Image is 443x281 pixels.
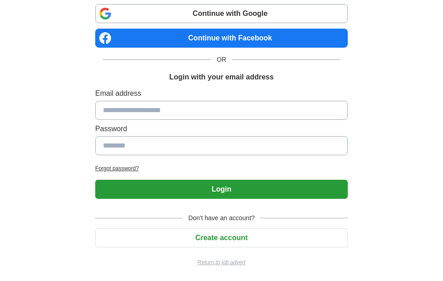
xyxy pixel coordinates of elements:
h1: Login with your email address [169,72,273,83]
button: Create account [95,228,348,247]
label: Password [95,123,348,134]
button: Login [95,180,348,199]
span: OR [211,55,232,64]
a: Forgot password? [95,164,348,173]
label: Email address [95,88,348,99]
a: Create account [95,234,348,242]
a: Continue with Facebook [95,29,348,48]
a: Return to job advert [95,258,348,266]
a: Continue with Google [95,4,348,23]
span: Don't have an account? [183,213,260,223]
